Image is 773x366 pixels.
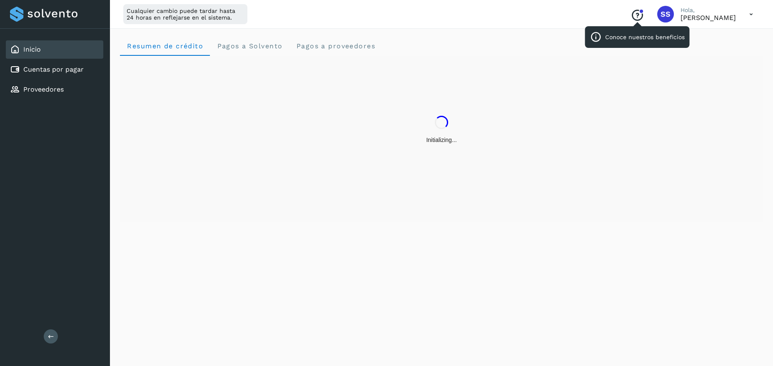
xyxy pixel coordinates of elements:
a: Inicio [23,45,41,53]
p: Sagrario Silva [681,14,736,22]
a: Cuentas por pagar [23,65,84,73]
div: Proveedores [6,80,103,99]
span: Pagos a proveedores [296,42,375,50]
div: Inicio [6,40,103,59]
span: Pagos a Solvento [217,42,282,50]
a: Conoce nuestros beneficios [631,16,644,22]
p: Conoce nuestros beneficios [605,34,685,41]
div: Cualquier cambio puede tardar hasta 24 horas en reflejarse en el sistema. [123,4,247,24]
div: Cuentas por pagar [6,60,103,79]
span: Resumen de crédito [127,42,203,50]
a: Proveedores [23,85,64,93]
p: Hola, [681,7,736,14]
